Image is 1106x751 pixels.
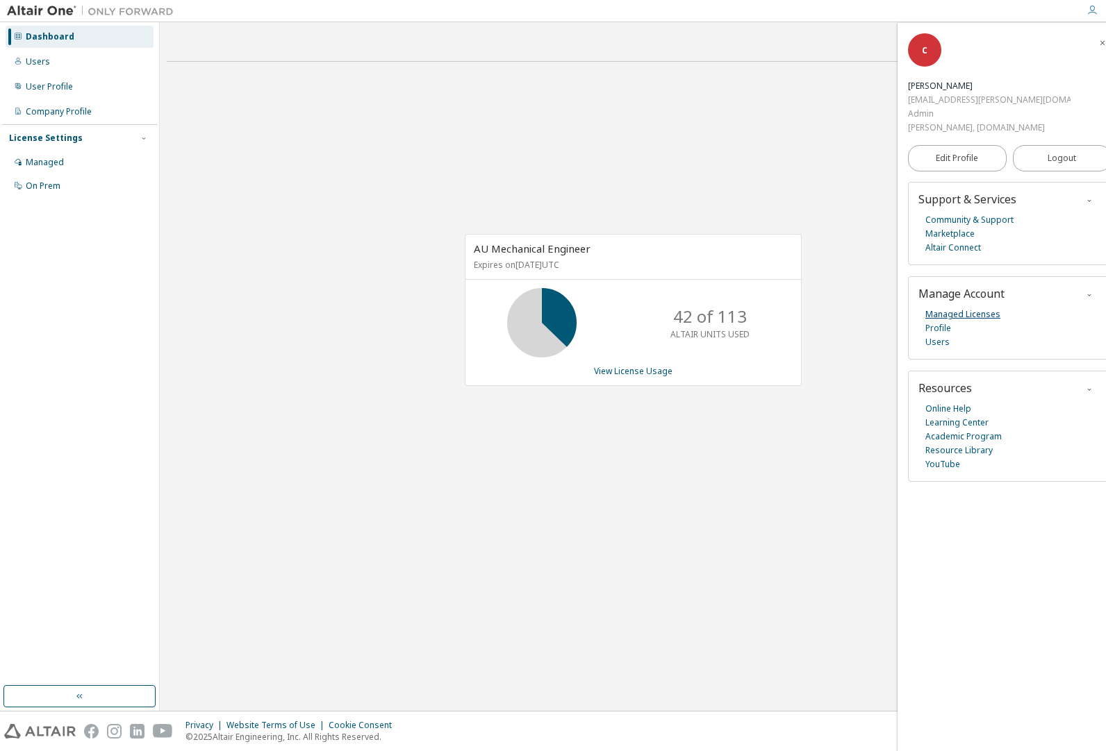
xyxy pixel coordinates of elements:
[107,724,122,739] img: instagram.svg
[130,724,145,739] img: linkedin.svg
[84,724,99,739] img: facebook.svg
[4,724,76,739] img: altair_logo.svg
[673,305,747,328] p: 42 of 113
[474,242,591,255] span: AU Mechanical Engineer
[908,121,1071,135] div: [PERSON_NAME], [DOMAIN_NAME]
[185,731,400,743] p: © 2025 Altair Engineering, Inc. All Rights Reserved.
[474,259,789,271] p: Expires on [DATE] UTC
[925,444,993,457] a: Resource Library
[925,241,981,255] a: Altair Connect
[922,44,927,56] span: C
[185,720,226,731] div: Privacy
[925,213,1014,227] a: Community & Support
[925,321,951,335] a: Profile
[670,328,750,340] p: ALTAIR UNITS USED
[908,79,1071,93] div: Carmelo MUGA
[153,724,173,739] img: youtube.svg
[908,107,1071,121] div: Admin
[908,93,1071,107] div: [EMAIL_ADDRESS][PERSON_NAME][DOMAIN_NAME]
[925,307,1000,321] a: Managed Licenses
[918,286,1005,301] span: Manage Account
[925,457,960,471] a: YouTube
[925,430,1002,444] a: Academic Program
[226,720,329,731] div: Website Terms of Use
[925,227,975,241] a: Marketplace
[925,416,989,430] a: Learning Center
[329,720,400,731] div: Cookie Consent
[7,4,181,18] img: Altair One
[26,157,64,168] div: Managed
[594,365,672,377] a: View License Usage
[26,56,50,67] div: Users
[925,335,950,349] a: Users
[9,133,83,144] div: License Settings
[925,402,971,416] a: Online Help
[918,192,1016,207] span: Support & Services
[26,31,74,42] div: Dashboard
[1048,151,1076,165] span: Logout
[918,380,972,396] span: Resources
[26,81,73,92] div: User Profile
[908,145,1007,171] a: Edit Profile
[26,106,92,117] div: Company Profile
[936,153,978,164] span: Edit Profile
[26,180,60,192] div: On Prem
